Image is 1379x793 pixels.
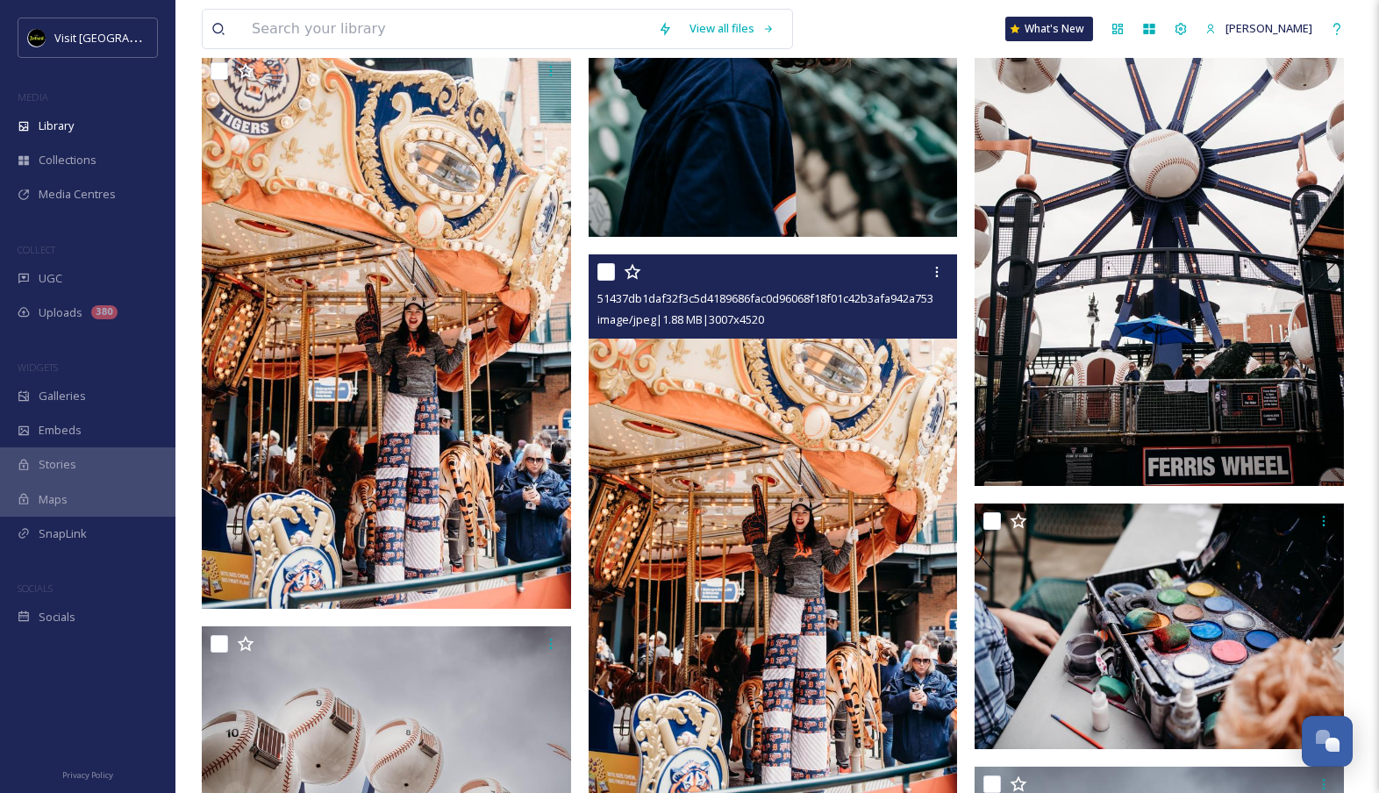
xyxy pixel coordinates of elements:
div: 380 [91,305,118,319]
img: VISIT%20DETROIT%20LOGO%20-%20BLACK%20BACKGROUND.png [28,29,46,46]
span: 51437db1daf32f3c5d4189686fac0d96068f18f01c42b3afa942a75316569052.jpg [597,289,1001,306]
span: UGC [39,270,62,287]
span: Privacy Policy [62,769,113,781]
span: Collections [39,152,96,168]
a: [PERSON_NAME] [1197,11,1321,46]
span: Socials [39,609,75,625]
span: Visit [GEOGRAPHIC_DATA] [54,29,190,46]
a: View all files [681,11,783,46]
span: Maps [39,491,68,508]
img: 607727e30ac3e98bbc59cb5eb75fb9fa08140aff730442ba98bf95cbab787bf4.jpg [975,504,1344,749]
span: Library [39,118,74,134]
span: SOCIALS [18,582,53,595]
span: WIDGETS [18,361,58,374]
span: Galleries [39,388,86,404]
a: Privacy Policy [62,763,113,784]
span: image/jpeg | 1.88 MB | 3007 x 4520 [597,311,764,327]
span: SnapLink [39,525,87,542]
button: Open Chat [1302,716,1353,767]
span: [PERSON_NAME] [1225,20,1312,36]
a: What's New [1005,17,1093,41]
span: MEDIA [18,90,48,104]
span: Media Centres [39,186,116,203]
img: d736e3240f598e657f088cf38a604e3429830d2032c459bb776a315001e347ec.jpg [202,54,571,609]
input: Search your library [243,10,649,48]
span: Stories [39,456,76,473]
span: Uploads [39,304,82,321]
span: COLLECT [18,243,55,256]
span: Embeds [39,422,82,439]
